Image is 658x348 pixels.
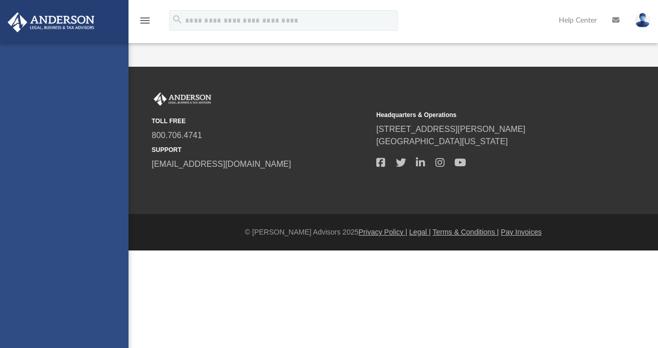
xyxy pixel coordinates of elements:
[376,137,508,146] a: [GEOGRAPHIC_DATA][US_STATE]
[501,228,541,236] a: Pay Invoices
[635,13,650,28] img: User Pic
[376,125,525,133] a: [STREET_ADDRESS][PERSON_NAME]
[129,227,658,238] div: © [PERSON_NAME] Advisors 2025
[359,228,408,236] a: Privacy Policy |
[152,160,291,168] a: [EMAIL_ADDRESS][DOMAIN_NAME]
[376,110,594,120] small: Headquarters & Operations
[409,228,431,236] a: Legal |
[152,145,369,154] small: SUPPORT
[152,117,369,126] small: TOLL FREE
[139,20,151,27] a: menu
[433,228,499,236] a: Terms & Conditions |
[152,92,213,106] img: Anderson Advisors Platinum Portal
[152,131,202,140] a: 800.706.4741
[172,14,183,25] i: search
[139,14,151,27] i: menu
[5,12,98,32] img: Anderson Advisors Platinum Portal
